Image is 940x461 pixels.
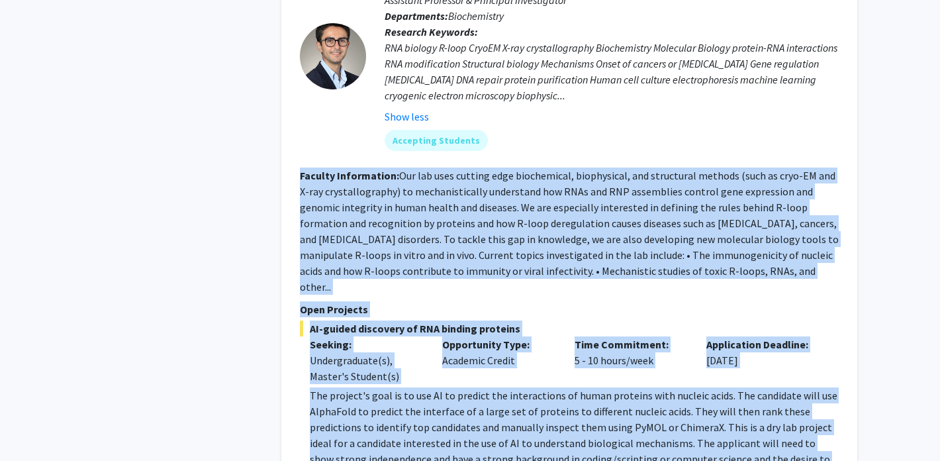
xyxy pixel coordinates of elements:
p: Time Commitment: [575,336,687,352]
div: Undergraduate(s), Master's Student(s) [310,352,422,384]
div: RNA biology R-loop CryoEM X-ray crystallography Biochemistry Molecular Biology protein-RNA intera... [385,40,839,103]
span: AI-guided discovery of RNA binding proteins [300,321,839,336]
button: Show less [385,109,429,125]
p: Application Deadline: [706,336,819,352]
b: Research Keywords: [385,25,478,38]
div: [DATE] [696,336,829,384]
div: 5 - 10 hours/week [565,336,697,384]
p: Opportunity Type: [442,336,555,352]
b: Faculty Information: [300,169,399,182]
mat-chip: Accepting Students [385,130,488,151]
b: Departments: [385,9,448,23]
iframe: Chat [10,401,56,451]
p: Open Projects [300,301,839,317]
p: Seeking: [310,336,422,352]
div: Academic Credit [432,336,565,384]
span: Biochemistry [448,9,504,23]
fg-read-more: Our lab uses cutting edge biochemical, biophysical, and structural methods (such as cryo-EM and X... [300,169,839,293]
